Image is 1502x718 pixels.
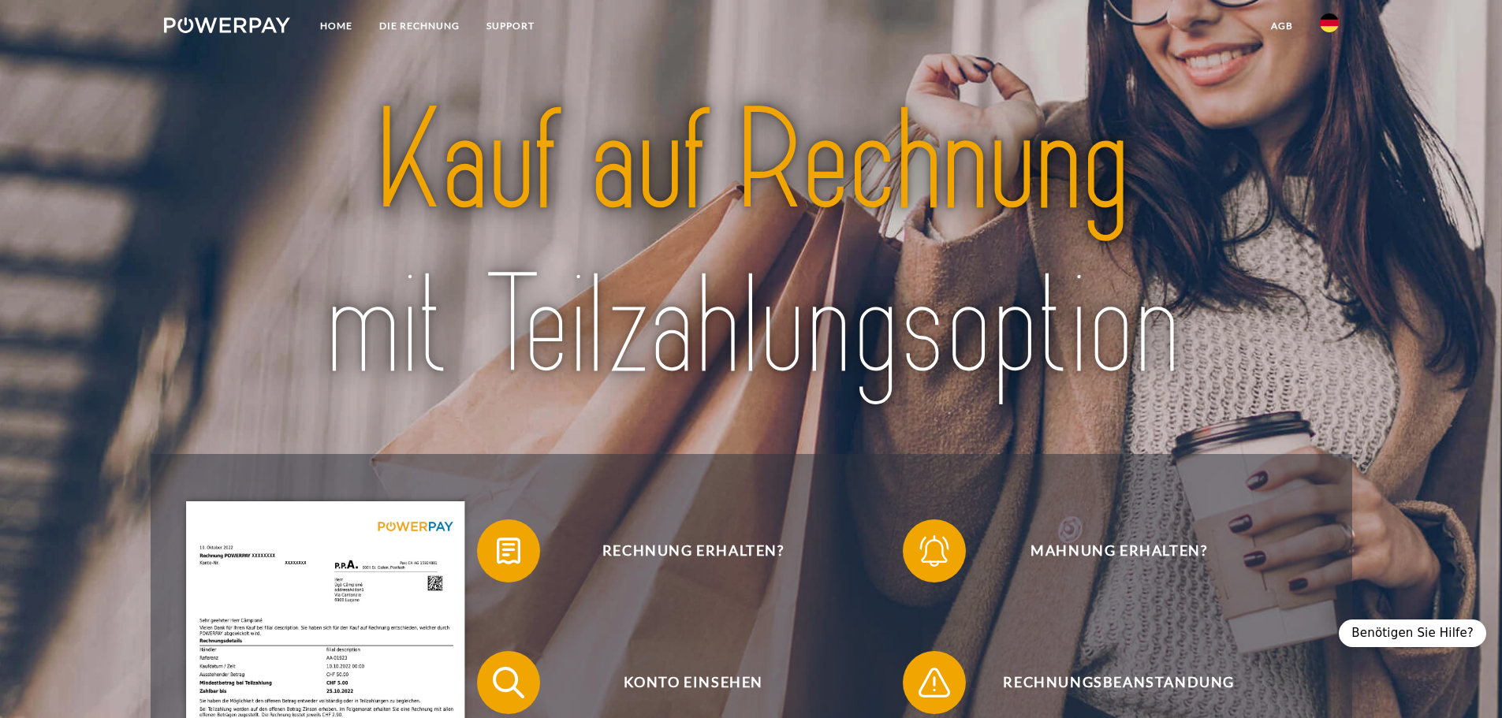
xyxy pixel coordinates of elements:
img: qb_search.svg [489,663,528,702]
img: qb_bill.svg [489,531,528,571]
button: Konto einsehen [477,651,887,714]
img: title-powerpay_de.svg [222,72,1280,417]
span: Mahnung erhalten? [926,519,1312,582]
a: DIE RECHNUNG [366,12,473,40]
img: de [1320,13,1339,32]
button: Rechnungsbeanstandung [903,651,1313,714]
span: Rechnungsbeanstandung [926,651,1312,714]
img: qb_bell.svg [915,531,954,571]
span: Rechnung erhalten? [500,519,886,582]
button: Rechnung erhalten? [477,519,887,582]
div: Benötigen Sie Hilfe? [1339,619,1486,647]
a: agb [1258,12,1306,40]
img: logo-powerpay-white.svg [164,17,291,33]
a: Home [307,12,366,40]
span: Konto einsehen [500,651,886,714]
img: qb_warning.svg [915,663,954,702]
a: SUPPORT [473,12,548,40]
button: Mahnung erhalten? [903,519,1313,582]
